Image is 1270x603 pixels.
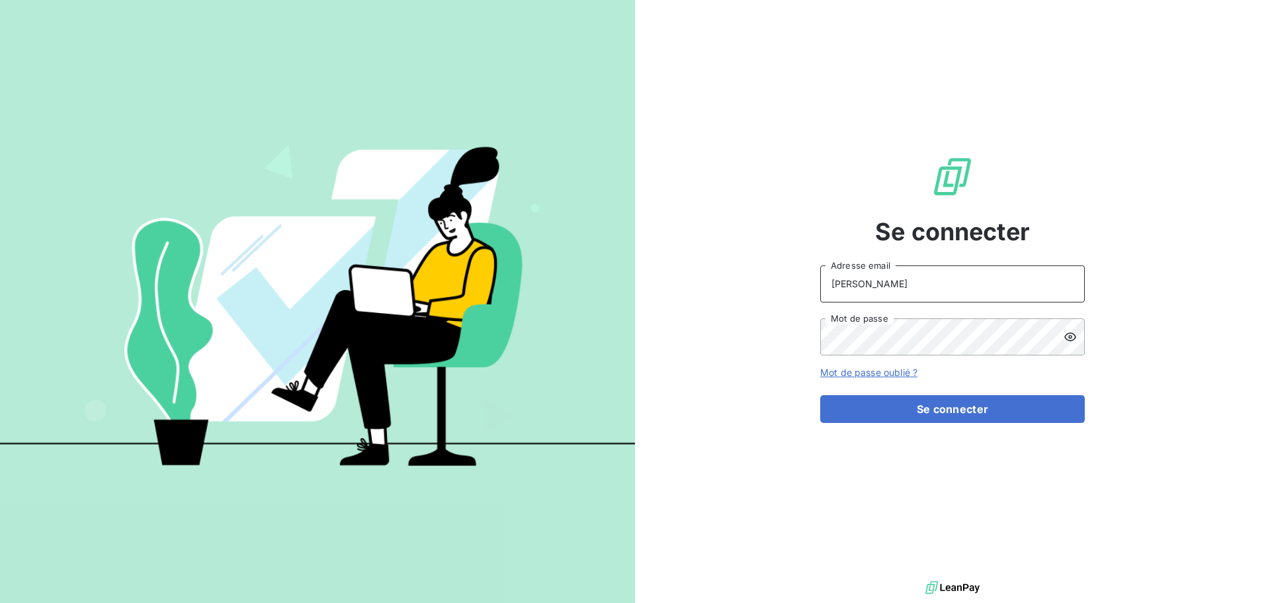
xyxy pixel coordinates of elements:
[820,395,1085,423] button: Se connecter
[875,214,1030,250] span: Se connecter
[820,265,1085,302] input: placeholder
[925,578,980,598] img: logo
[931,156,974,198] img: Logo LeanPay
[820,367,917,378] a: Mot de passe oublié ?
